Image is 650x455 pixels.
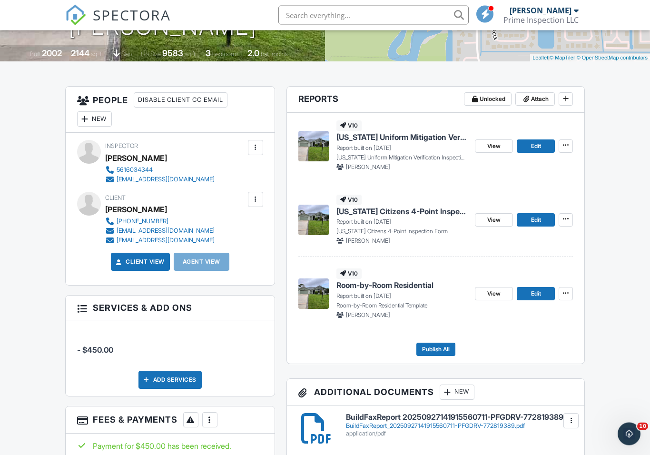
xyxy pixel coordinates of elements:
span: bedrooms [212,51,238,58]
iframe: Intercom live chat [618,423,640,445]
span: bathrooms [261,51,288,58]
div: application/pdf [346,430,573,438]
img: The Best Home Inspection Software - Spectora [65,5,86,26]
span: SPECTORA [93,5,171,25]
h3: People [66,87,275,133]
span: Built [30,51,40,58]
div: Add Services [138,371,202,389]
input: Search everything... [278,6,469,25]
div: 3 [206,49,211,59]
span: sq. ft. [91,51,104,58]
div: [PERSON_NAME] [105,203,167,217]
div: 2002 [42,49,62,59]
div: 5616034344 [117,167,153,174]
div: 9583 [162,49,183,59]
a: [EMAIL_ADDRESS][DOMAIN_NAME] [105,227,215,236]
div: | [530,54,650,62]
div: New [77,112,112,127]
div: 2.0 [247,49,259,59]
div: [PERSON_NAME] [105,151,167,166]
span: Inspector [105,143,138,150]
span: slab [121,51,132,58]
span: - $450.00 [77,346,113,355]
a: [EMAIL_ADDRESS][DOMAIN_NAME] [105,175,215,185]
span: Lot Size [141,51,161,58]
a: SPECTORA [65,13,171,33]
a: BuildFaxReport 20250927141915560711-PFGDRV-772819389 BuildFaxReport_20250927141915560711-PFGDRV-7... [346,414,573,438]
li: Manual fee: [77,328,263,363]
div: [EMAIL_ADDRESS][DOMAIN_NAME] [117,237,215,245]
a: [PHONE_NUMBER] [105,217,215,227]
h3: Fees & Payments [66,407,275,434]
span: 10 [637,423,648,430]
h3: Services & Add ons [66,296,275,321]
a: © OpenStreetMap contributors [577,55,648,61]
div: Disable Client CC Email [134,93,227,108]
a: Leaflet [532,55,548,61]
span: sq.ft. [185,51,197,58]
div: 2144 [71,49,89,59]
div: Payment for $450.00 has been received. [77,441,263,452]
div: Prime Inspection LLC [503,15,579,25]
a: 5616034344 [105,166,215,175]
h6: BuildFaxReport 20250927141915560711-PFGDRV-772819389 [346,414,573,422]
div: New [440,385,474,400]
div: [EMAIL_ADDRESS][DOMAIN_NAME] [117,227,215,235]
span: Client [105,195,126,202]
h3: Additional Documents [287,379,584,406]
a: Client View [114,257,165,267]
div: [PHONE_NUMBER] [117,218,168,226]
div: [PERSON_NAME] [510,6,571,15]
a: [EMAIL_ADDRESS][DOMAIN_NAME] [105,236,215,246]
a: © MapTiler [550,55,575,61]
div: BuildFaxReport_20250927141915560711-PFGDRV-772819389.pdf [346,423,573,430]
div: [EMAIL_ADDRESS][DOMAIN_NAME] [117,176,215,184]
